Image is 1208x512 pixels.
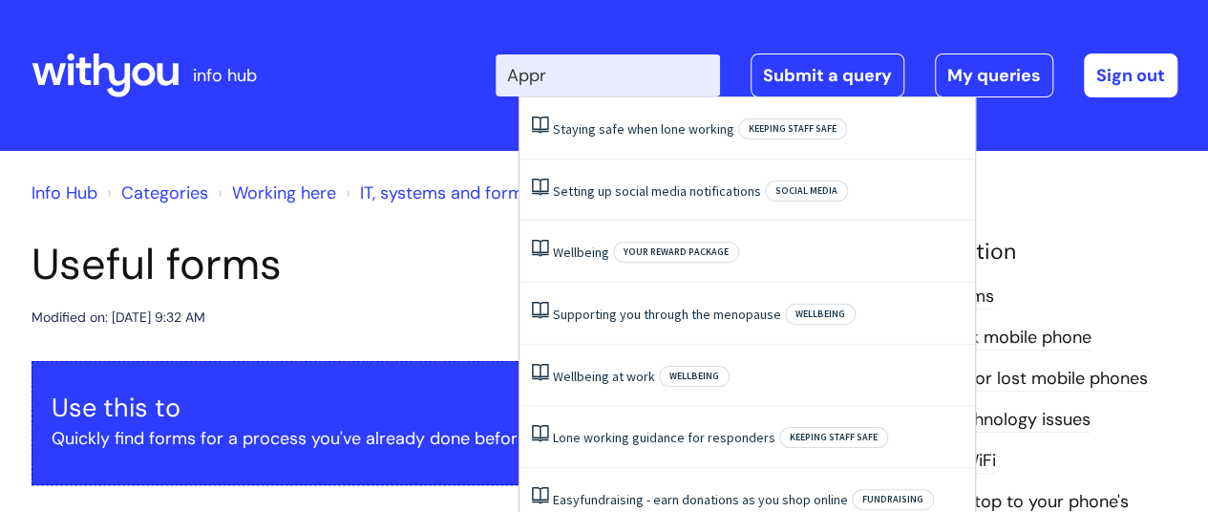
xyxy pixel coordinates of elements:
span: Keeping staff safe [779,427,888,448]
h3: Use this to [52,393,766,423]
div: | - [496,53,1177,97]
a: Categories [121,181,208,204]
li: Working here [213,178,336,208]
a: Setting up social media notifications [553,182,761,200]
span: Wellbeing [785,304,856,325]
a: Staying safe when lone working [553,120,734,138]
span: Fundraising [852,489,934,510]
h1: Useful forms [32,239,786,290]
span: Social media [765,181,848,202]
li: IT, systems and forms [341,178,532,208]
a: My queries [935,53,1053,97]
p: Quickly find forms for a process you've already done before. [52,423,766,454]
span: Your reward package [613,242,739,263]
a: Easyfundraising - earn donations as you shop online [553,491,848,508]
div: Modified on: [DATE] 9:32 AM [32,306,205,330]
p: info hub [193,60,257,91]
input: Search [496,54,720,96]
a: Supporting you through the menopause [553,306,781,323]
a: Reporting damaged or lost mobile phones [815,367,1148,392]
a: Info Hub [32,181,97,204]
li: Solution home [102,178,208,208]
a: Submit a query [751,53,904,97]
a: Wellbeing [553,244,609,261]
a: Lone working guidance for responders [553,429,775,446]
a: Wellbeing at work [553,368,655,385]
a: IT, systems and forms [360,181,532,204]
a: Sign out [1084,53,1177,97]
span: Wellbeing [659,366,730,387]
h4: Related Information [815,239,1177,266]
a: Working here [232,181,336,204]
span: Keeping staff safe [738,118,847,139]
